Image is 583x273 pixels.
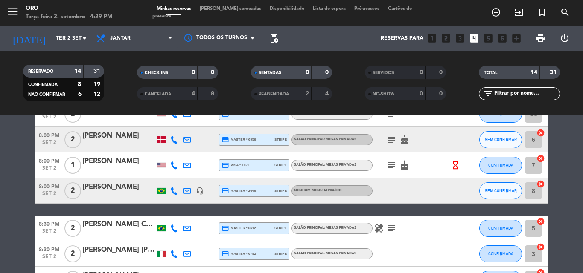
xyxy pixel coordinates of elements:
[222,187,256,195] span: master * 2646
[350,6,384,11] span: Pré-acessos
[93,81,102,87] strong: 19
[440,33,452,44] i: looks_two
[274,225,287,231] span: stripe
[294,226,356,230] span: Salão Principal: Mesas Privadas
[79,33,90,43] i: arrow_drop_down
[78,91,82,97] strong: 6
[35,191,63,201] span: set 2
[152,6,195,11] span: Minhas reservas
[306,69,309,75] strong: 0
[259,92,289,96] span: REAGENDADA
[488,226,513,230] span: CONFIRMADA
[93,68,102,74] strong: 31
[374,223,384,233] i: healing
[294,138,356,141] span: Salão Principal: Mesas Privadas
[294,252,356,255] span: Salão Principal: Mesas Privadas
[222,161,249,169] span: visa * 1620
[145,71,168,75] span: CHECK INS
[28,69,53,74] span: RESERVADO
[294,112,342,115] span: Nenhum menu atribuído
[483,33,494,44] i: looks_5
[6,29,52,48] i: [DATE]
[560,33,570,43] i: power_settings_new
[488,251,513,256] span: CONFIRMADA
[536,243,545,251] i: cancel
[381,35,423,41] span: Reservas para
[536,217,545,226] i: cancel
[35,181,63,191] span: 8:00 PM
[552,26,577,51] div: LOG OUT
[325,69,330,75] strong: 0
[511,33,522,44] i: add_box
[373,71,394,75] span: SERVIDOS
[64,220,81,237] span: 2
[274,137,287,142] span: stripe
[479,182,522,199] button: SEM CONFIRMAR
[145,92,171,96] span: CANCELADA
[35,254,63,264] span: set 2
[560,7,570,17] i: search
[536,129,545,137] i: cancel
[325,91,330,97] strong: 4
[309,6,350,11] span: Lista de espera
[387,160,397,170] i: subject
[265,6,309,11] span: Disponibilidade
[222,136,256,144] span: master * 0956
[222,136,229,144] i: credit_card
[64,157,81,174] span: 1
[387,223,397,233] i: subject
[152,6,412,19] span: Cartões de presente
[274,162,287,168] span: stripe
[484,71,497,75] span: TOTAL
[479,220,522,237] button: CONFIRMADA
[420,69,423,75] strong: 0
[399,160,410,170] i: cake
[531,69,537,75] strong: 14
[35,228,63,238] span: set 2
[6,5,19,21] button: menu
[373,92,394,96] span: NO-SHOW
[483,89,493,99] i: filter_list
[222,161,229,169] i: credit_card
[195,6,265,11] span: [PERSON_NAME] semeadas
[294,189,342,192] span: Nenhum menu atribuído
[28,92,65,97] span: NÃO CONFIRMAR
[426,33,437,44] i: looks_one
[82,244,155,256] div: [PERSON_NAME] [PERSON_NAME]
[35,155,63,165] span: 8:00 PM
[222,187,229,195] i: credit_card
[222,224,256,232] span: master * 6612
[537,7,547,17] i: turned_in_not
[491,7,501,17] i: add_circle_outline
[274,188,287,193] span: stripe
[35,244,63,254] span: 8:30 PM
[82,130,155,141] div: [PERSON_NAME]
[74,68,81,74] strong: 14
[306,91,309,97] strong: 2
[64,245,81,262] span: 2
[514,7,524,17] i: exit_to_app
[78,81,81,87] strong: 8
[64,182,81,199] span: 2
[488,163,513,167] span: CONFIRMADA
[497,33,508,44] i: looks_6
[439,91,444,97] strong: 0
[493,89,560,98] input: Filtrar por nome...
[536,154,545,163] i: cancel
[35,130,63,140] span: 8:00 PM
[455,33,466,44] i: looks_3
[192,91,195,97] strong: 4
[269,33,279,43] span: pending_actions
[26,13,112,21] div: Terça-feira 2. setembro - 4:29 PM
[274,251,287,256] span: stripe
[485,188,517,193] span: SEM CONFIRMAR
[211,69,216,75] strong: 0
[35,218,63,228] span: 8:30 PM
[420,91,423,97] strong: 0
[294,163,356,167] span: Salão Principal: Mesas Privadas
[222,250,256,258] span: master * 0792
[35,114,63,124] span: set 2
[387,135,397,145] i: subject
[6,5,19,18] i: menu
[535,33,545,43] span: print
